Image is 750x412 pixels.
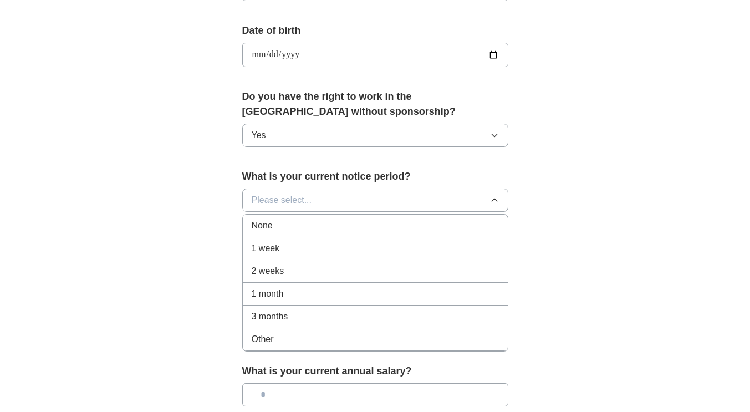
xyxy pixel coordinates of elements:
label: Do you have the right to work in the [GEOGRAPHIC_DATA] without sponsorship? [242,89,508,119]
span: 3 months [252,310,288,323]
span: 2 weeks [252,265,284,278]
span: Other [252,333,274,346]
label: Date of birth [242,23,508,38]
button: Please select... [242,189,508,212]
label: What is your current annual salary? [242,364,508,379]
span: 1 month [252,287,284,301]
span: None [252,219,273,232]
button: Yes [242,124,508,147]
label: What is your current notice period? [242,169,508,184]
span: Yes [252,129,266,142]
span: Please select... [252,194,312,207]
span: 1 week [252,242,280,255]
